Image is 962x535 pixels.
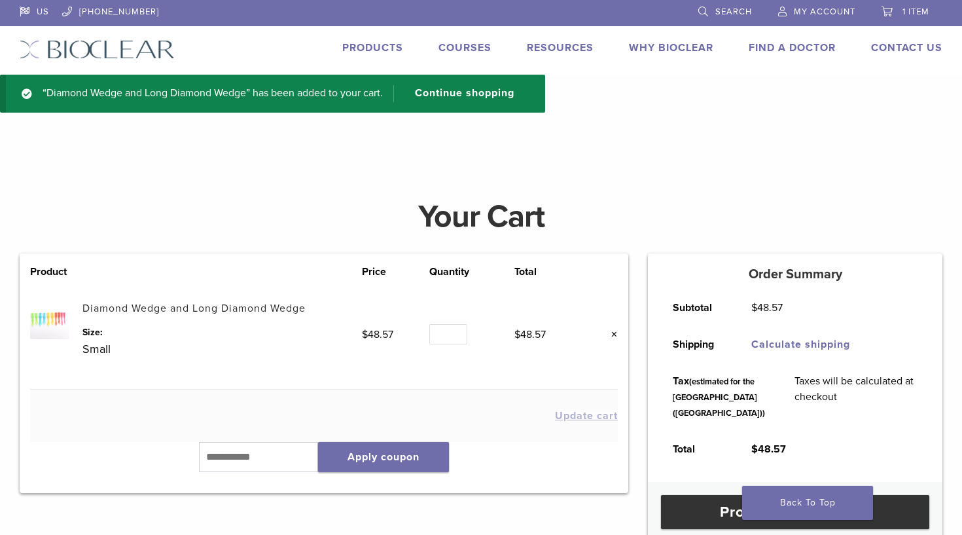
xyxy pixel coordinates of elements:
span: $ [751,443,758,456]
th: Price [362,264,429,280]
bdi: 48.57 [751,443,786,456]
h1: Your Cart [10,201,952,232]
a: Courses [438,41,491,54]
a: Proceed to checkout [661,495,929,529]
a: Products [342,41,403,54]
img: Diamond Wedge and Long Diamond Wedge [30,301,69,339]
span: 1 item [902,7,929,17]
td: Taxes will be calculated at checkout [779,363,933,431]
button: Update cart [555,411,618,421]
a: Remove this item [601,326,618,343]
span: $ [514,328,520,341]
a: Why Bioclear [629,41,713,54]
dt: Size: [82,325,362,339]
th: Subtotal [658,289,736,326]
small: (estimated for the [GEOGRAPHIC_DATA] ([GEOGRAPHIC_DATA])) [673,377,765,418]
a: Back To Top [742,486,873,520]
a: Resources [527,41,594,54]
bdi: 48.57 [514,328,546,341]
th: Tax [658,363,779,431]
th: Product [30,264,82,280]
span: My Account [794,7,855,17]
a: Contact Us [871,41,942,54]
bdi: 48.57 [751,301,783,314]
th: Shipping [658,326,736,363]
p: Small [82,339,362,359]
a: Continue shopping [393,85,524,102]
bdi: 48.57 [362,328,393,341]
a: Calculate shipping [751,338,850,351]
button: Apply coupon [318,442,449,472]
span: $ [362,328,368,341]
a: Diamond Wedge and Long Diamond Wedge [82,302,306,315]
span: $ [751,301,757,314]
a: Find A Doctor [749,41,836,54]
th: Total [514,264,582,280]
span: Search [715,7,752,17]
th: Total [658,431,736,468]
h5: Order Summary [648,267,942,282]
img: Bioclear [20,40,175,59]
th: Quantity [429,264,514,280]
